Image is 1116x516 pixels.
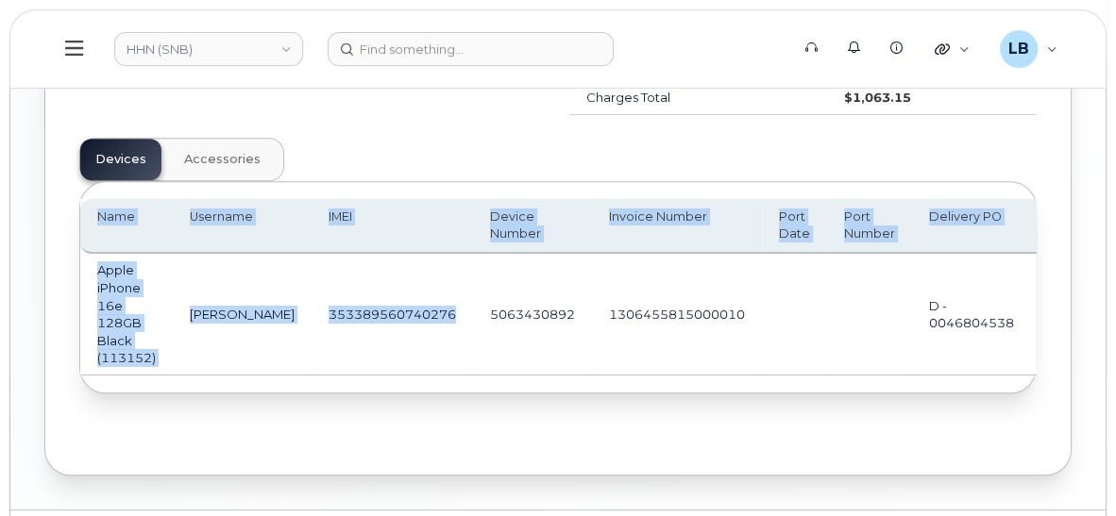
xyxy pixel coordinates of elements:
th: Device Number [473,199,592,255]
td: Charges Total [569,81,826,115]
td: Apple iPhone 16e 128GB Black (113152) [80,254,173,375]
th: Name [80,199,173,255]
th: Port Date [762,199,827,255]
th: Port Number [827,199,912,255]
span: LB [1008,38,1029,60]
a: HHN (SNB) [114,32,303,66]
input: Find something... [328,32,614,66]
strong: $1,063.15 [843,90,910,105]
td: [PERSON_NAME] [173,254,312,375]
div: LeBlanc, Ben (SNB) [987,30,1071,68]
th: Delivery PO [912,199,1031,255]
th: Invoice Number [592,199,762,255]
span: Accessories [184,152,261,167]
td: 1306455815000010 [592,254,762,375]
td: 5063430892 [473,254,592,375]
th: Username [173,199,312,255]
td: 353389560740276 [312,254,473,375]
td: D - 0046804538 [912,254,1031,375]
th: IMEI [312,199,473,255]
div: Quicklinks [922,30,983,68]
